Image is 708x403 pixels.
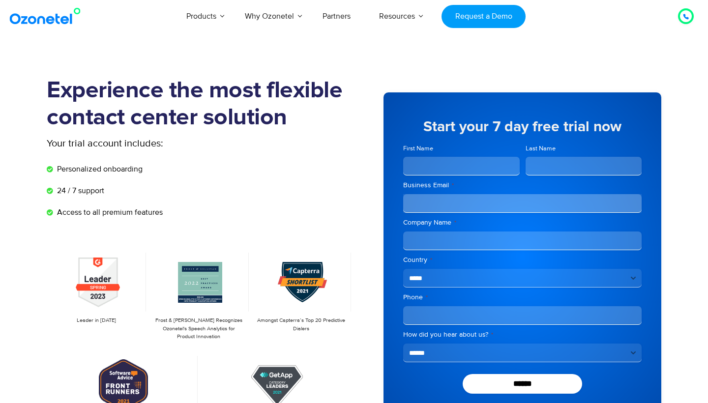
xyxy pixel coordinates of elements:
[154,317,243,341] p: Frost & [PERSON_NAME] Recognizes Ozonetel's Speech Analytics for Product Innovation
[526,144,642,153] label: Last Name
[55,163,143,175] span: Personalized onboarding
[257,317,346,333] p: Amongst Capterra’s Top 20 Predictive Dialers
[52,317,141,325] p: Leader in [DATE]
[55,185,104,197] span: 24 / 7 support
[403,119,642,134] h5: Start your 7 day free trial now
[403,218,642,228] label: Company Name
[403,255,642,265] label: Country
[55,206,163,218] span: Access to all premium features
[403,292,642,302] label: Phone
[47,136,280,151] p: Your trial account includes:
[442,5,526,28] a: Request a Demo
[403,144,520,153] label: First Name
[403,180,642,190] label: Business Email
[47,77,354,131] h1: Experience the most flexible contact center solution
[403,330,642,340] label: How did you hear about us?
